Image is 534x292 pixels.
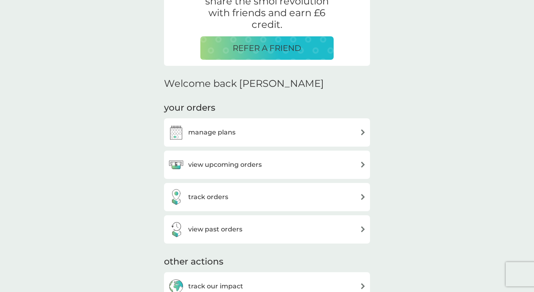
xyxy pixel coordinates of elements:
[200,36,334,60] button: REFER A FRIEND
[233,42,301,55] p: REFER A FRIEND
[164,102,215,114] h3: your orders
[164,78,324,90] h2: Welcome back [PERSON_NAME]
[188,192,228,202] h3: track orders
[360,129,366,135] img: arrow right
[360,162,366,168] img: arrow right
[360,226,366,232] img: arrow right
[164,256,223,268] h3: other actions
[188,224,242,235] h3: view past orders
[188,160,262,170] h3: view upcoming orders
[188,281,243,292] h3: track our impact
[360,283,366,289] img: arrow right
[188,127,235,138] h3: manage plans
[360,194,366,200] img: arrow right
